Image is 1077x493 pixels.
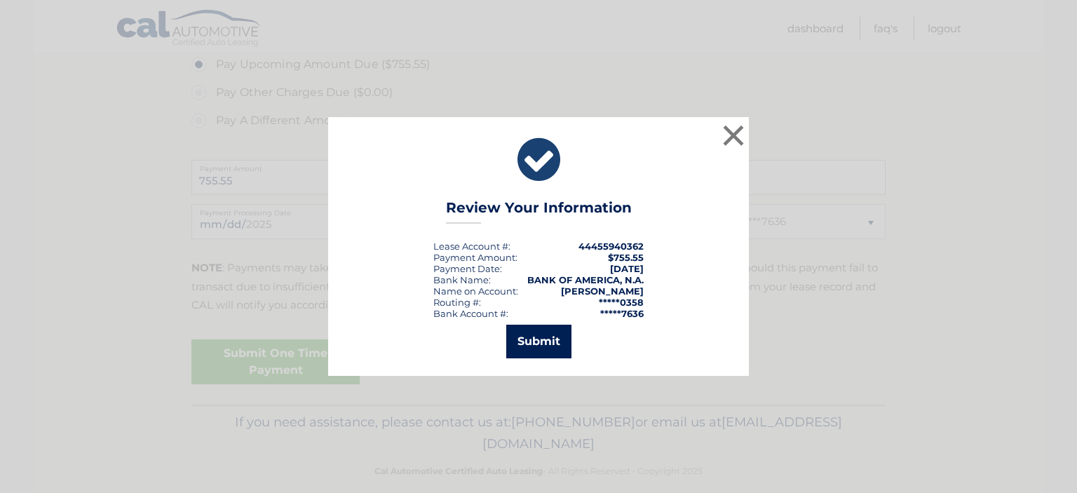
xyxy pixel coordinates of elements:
div: : [433,263,502,274]
div: Bank Name: [433,274,491,285]
h3: Review Your Information [446,199,632,224]
div: Payment Amount: [433,252,517,263]
div: Name on Account: [433,285,518,297]
span: [DATE] [610,263,644,274]
div: Routing #: [433,297,481,308]
button: × [719,121,747,149]
strong: BANK OF AMERICA, N.A. [527,274,644,285]
span: $755.55 [608,252,644,263]
div: Bank Account #: [433,308,508,319]
strong: 44455940362 [578,241,644,252]
div: Lease Account #: [433,241,510,252]
button: Submit [506,325,571,358]
span: Payment Date [433,263,500,274]
strong: [PERSON_NAME] [561,285,644,297]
